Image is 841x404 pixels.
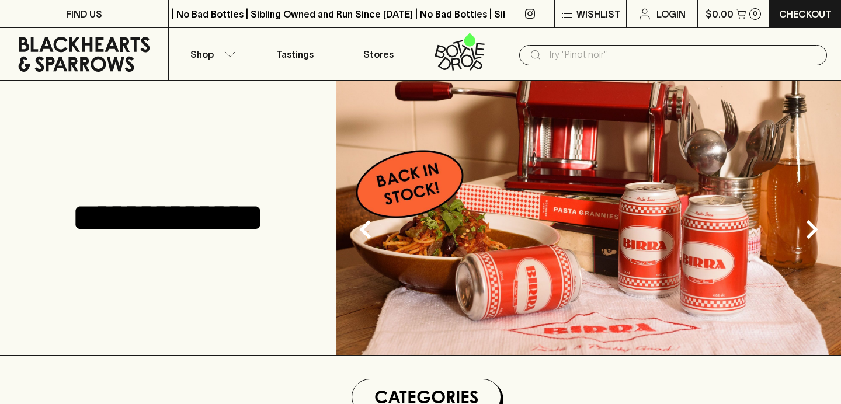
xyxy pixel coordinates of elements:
[253,28,337,80] a: Tastings
[656,7,686,21] p: Login
[576,7,621,21] p: Wishlist
[169,28,253,80] button: Shop
[788,206,835,253] button: Next
[276,47,314,61] p: Tastings
[779,7,832,21] p: Checkout
[190,47,214,61] p: Shop
[547,46,818,64] input: Try "Pinot noir"
[336,81,841,355] img: optimise
[337,28,421,80] a: Stores
[66,7,102,21] p: FIND US
[342,206,389,253] button: Previous
[753,11,757,17] p: 0
[363,47,394,61] p: Stores
[706,7,734,21] p: $0.00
